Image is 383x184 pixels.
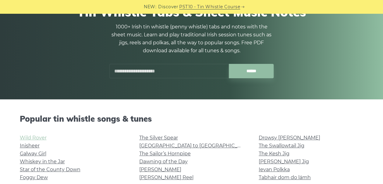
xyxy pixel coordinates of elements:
[139,143,252,149] a: [GEOGRAPHIC_DATA] to [GEOGRAPHIC_DATA]
[139,167,181,172] a: [PERSON_NAME]
[139,175,193,180] a: [PERSON_NAME] Reel
[20,175,48,180] a: Foggy Dew
[20,5,363,19] h1: Tin Whistle Tabs & Sheet Music Notes
[259,135,320,141] a: Drowsy [PERSON_NAME]
[139,135,178,141] a: The Silver Spear
[20,167,80,172] a: Star of the County Down
[144,3,156,10] span: NEW:
[259,167,290,172] a: Ievan Polkka
[158,3,178,10] span: Discover
[20,114,363,123] h2: Popular tin whistle songs & tunes
[20,159,65,164] a: Whiskey in the Jar
[20,151,46,156] a: Galway Girl
[20,135,47,141] a: Wild Rover
[179,3,240,10] a: PST10 - Tin Whistle Course
[20,143,40,149] a: Inisheer
[259,143,304,149] a: The Swallowtail Jig
[139,159,188,164] a: Dawning of the Day
[259,159,309,164] a: [PERSON_NAME] Jig
[139,151,191,156] a: The Sailor’s Hornpipe
[259,175,311,180] a: Tabhair dom do lámh
[109,23,274,55] p: 1000+ Irish tin whistle (penny whistle) tabs and notes with the sheet music. Learn and play tradi...
[259,151,289,156] a: The Kesh Jig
